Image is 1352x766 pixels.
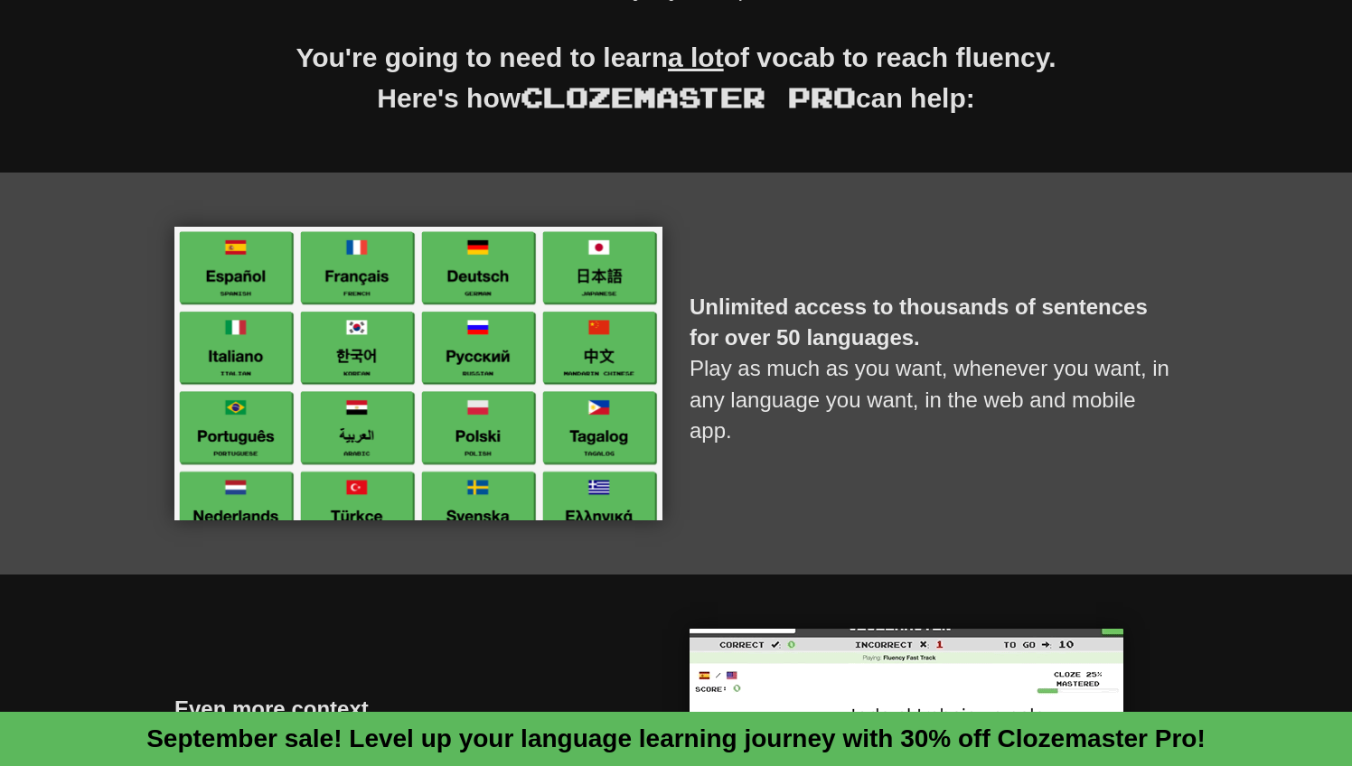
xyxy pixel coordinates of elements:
img: languages-list.png [174,227,662,520]
h2: You're going to need to learn of vocab to reach fluency. Here's how can help: [161,39,1191,136]
a: September sale! Level up your language learning journey with 30% off Clozemaster Pro! [146,724,1206,752]
u: a lot [668,42,724,72]
p: Play as much as you want, whenever you want, in any language you want, in the web and mobile app. [690,256,1178,482]
span: Clozemaster Pro [521,80,856,113]
strong: Even more context. [174,696,374,721]
strong: Unlimited access to thousands of sentences for over 50 languages. [690,294,1148,350]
